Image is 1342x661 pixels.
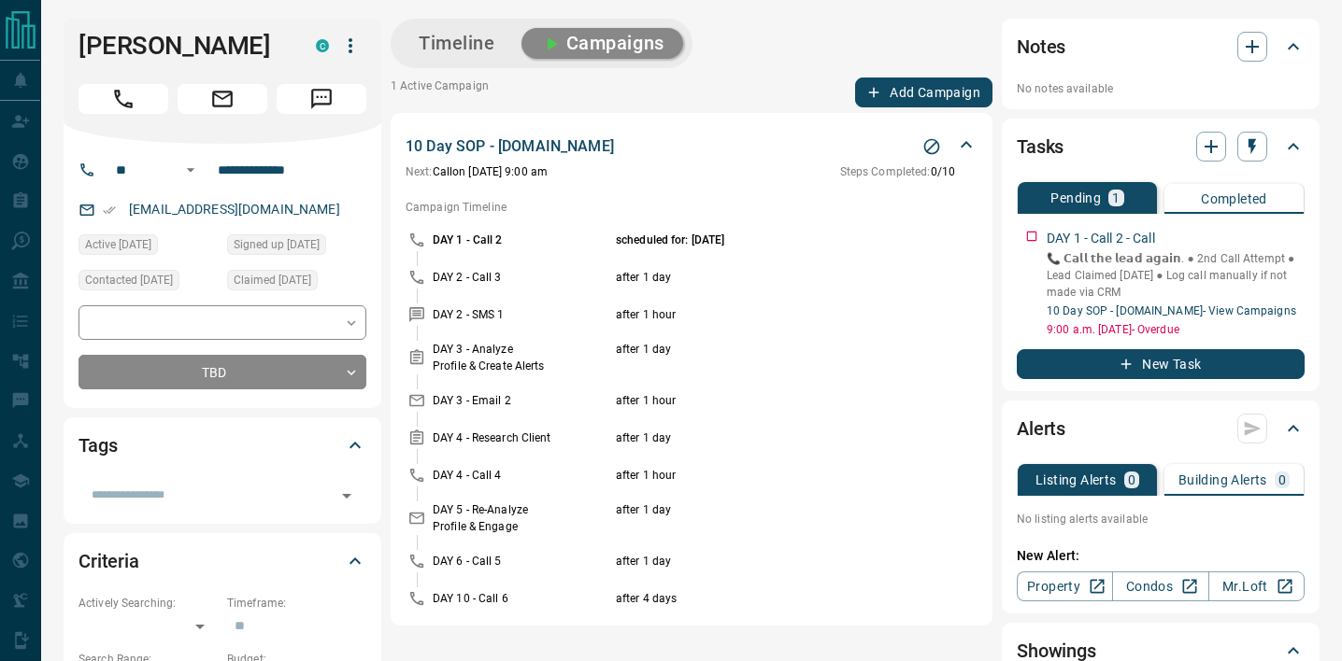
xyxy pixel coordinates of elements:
p: DAY 6 - Call 5 [433,553,611,570]
p: DAY 1 - Call 2 [433,232,611,248]
a: [EMAIL_ADDRESS][DOMAIN_NAME] [129,202,340,217]
div: 10 Day SOP - [DOMAIN_NAME]Stop CampaignNext:Callon [DATE] 9:00 amSteps Completed:0/10 [406,132,978,184]
p: DAY 5 - Re-Analyze Profile & Engage [433,501,611,535]
p: after 1 day [616,429,913,446]
p: after 1 hour [616,392,913,409]
h2: Tags [79,430,117,460]
h1: [PERSON_NAME] [79,31,288,61]
a: Mr.Loft [1208,571,1305,601]
svg: Email Verified [103,204,116,217]
div: Tasks [1017,124,1305,169]
span: Contacted [DATE] [85,271,173,289]
p: 10 Day SOP - [DOMAIN_NAME] [406,135,614,158]
h2: Alerts [1017,414,1065,443]
div: Criteria [79,539,366,584]
span: Call [79,84,168,114]
div: Alerts [1017,406,1305,451]
p: after 4 days [616,590,913,607]
a: Condos [1112,571,1208,601]
p: 0 / 10 [840,163,955,180]
p: DAY 1 - Call 2 - Call [1047,229,1155,248]
span: Message [277,84,366,114]
p: New Alert: [1017,546,1305,566]
div: Notes [1017,24,1305,69]
a: Property [1017,571,1113,601]
p: after 1 day [616,553,913,570]
p: 0 [1128,473,1135,486]
span: Email [178,84,267,114]
p: No listing alerts available [1017,511,1305,527]
p: No notes available [1017,80,1305,97]
p: Completed [1201,192,1267,205]
button: Timeline [400,28,514,59]
p: after 1 hour [616,306,913,323]
span: Next: [406,165,433,178]
p: DAY 3 - Email 2 [433,392,611,409]
p: DAY 4 - Call 4 [433,467,611,484]
p: 0 [1278,473,1286,486]
h2: Tasks [1017,132,1064,162]
button: New Task [1017,349,1305,379]
p: Listing Alerts [1035,473,1117,486]
button: Open [334,483,360,509]
div: Tags [79,423,366,468]
div: TBD [79,355,366,389]
p: Campaign Timeline [406,199,978,216]
p: 📞 𝗖𝗮𝗹𝗹 𝘁𝗵𝗲 𝗹𝗲𝗮𝗱 𝗮𝗴𝗮𝗶𝗻. ● 2nd Call Attempt ● Lead Claimed [DATE] ‎● Log call manually if not made ... [1047,250,1305,301]
div: Sun Jul 13 2025 [79,270,218,296]
h2: Criteria [79,546,139,576]
p: 1 Active Campaign [391,77,489,107]
p: after 1 hour [616,467,913,484]
button: Campaigns [521,28,683,59]
p: 1 [1112,191,1120,204]
button: Add Campaign [855,77,992,107]
p: DAY 2 - Call 3 [433,269,611,286]
p: 9:00 a.m. [DATE] - Overdue [1047,321,1305,338]
a: 10 Day SOP - [DOMAIN_NAME]- View Campaigns [1047,304,1296,317]
span: Signed up [DATE] [234,235,320,254]
span: Active [DATE] [85,235,151,254]
p: Timeframe: [227,595,366,612]
p: after 1 day [616,341,913,374]
p: Call on [DATE] 9:00 am [406,163,548,180]
div: Sun Jul 13 2025 [227,270,366,296]
div: condos.ca [316,39,329,52]
p: DAY 3 - Analyze Profile & Create Alerts [433,341,611,374]
div: Wed Aug 13 2025 [79,234,218,260]
button: Stop Campaign [918,133,946,161]
div: Thu Jun 26 2025 [227,234,366,260]
p: Actively Searching: [79,595,218,612]
p: DAY 2 - SMS 1 [433,306,611,323]
h2: Notes [1017,32,1065,62]
p: after 1 day [616,269,913,286]
p: DAY 4 - Research Client [433,429,611,446]
span: Steps Completed: [840,165,931,178]
button: Open [179,159,202,181]
span: Claimed [DATE] [234,271,311,289]
p: Building Alerts [1178,473,1267,486]
p: Pending [1050,191,1101,204]
p: scheduled for: [DATE] [616,232,913,248]
p: DAY 10 - Call 6 [433,590,611,607]
p: after 1 day [616,501,913,535]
